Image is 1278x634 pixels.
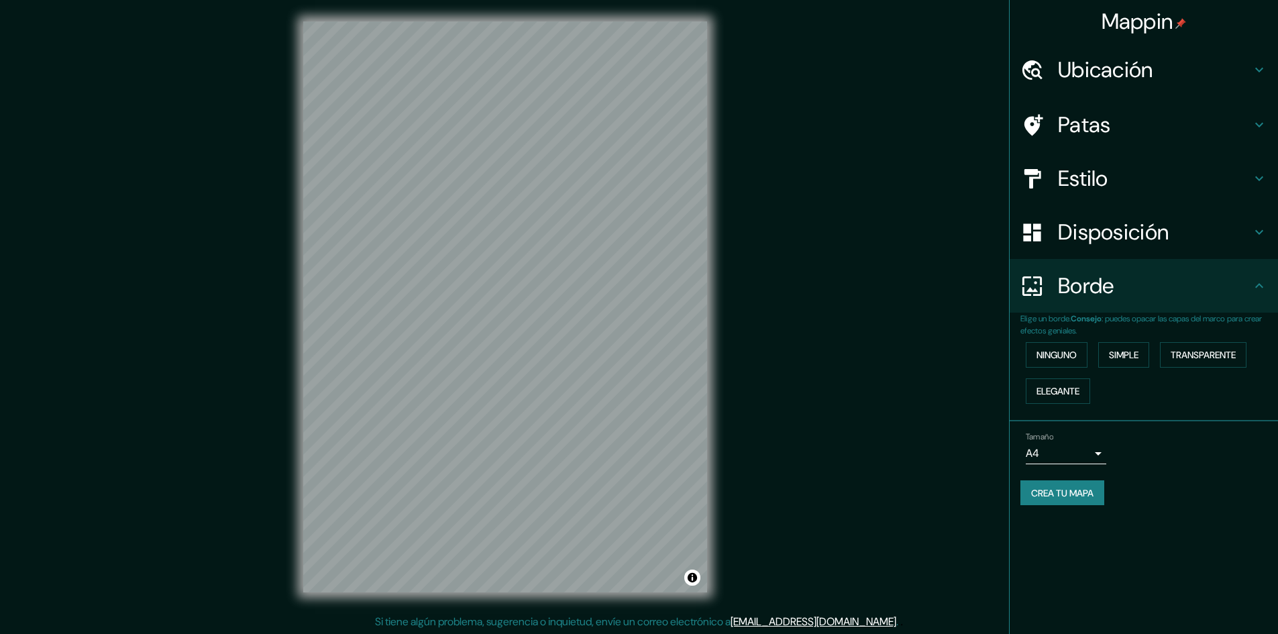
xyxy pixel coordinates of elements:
[1020,313,1262,336] font: : puedes opacar las capas del marco para crear efectos geniales.
[1098,342,1149,368] button: Simple
[731,615,896,629] a: [EMAIL_ADDRESS][DOMAIN_NAME]
[1159,582,1263,619] iframe: Lanzador de widgets de ayuda
[1058,164,1108,193] font: Estilo
[1026,342,1087,368] button: Ninguno
[303,21,707,592] canvas: Mapa
[1026,378,1090,404] button: Elegante
[1020,313,1071,324] font: Elige un borde.
[375,615,731,629] font: Si tiene algún problema, sugerencia o inquietud, envíe un correo electrónico a
[1026,431,1053,442] font: Tamaño
[896,615,898,629] font: .
[898,614,900,629] font: .
[1010,152,1278,205] div: Estilo
[1175,18,1186,29] img: pin-icon.png
[1020,480,1104,506] button: Crea tu mapa
[1026,443,1106,464] div: A4
[1058,218,1169,246] font: Disposición
[1058,272,1114,300] font: Borde
[684,570,700,586] button: Activar o desactivar atribución
[1036,385,1079,397] font: Elegante
[1058,111,1111,139] font: Patas
[900,614,903,629] font: .
[1010,205,1278,259] div: Disposición
[1071,313,1102,324] font: Consejo
[1036,349,1077,361] font: Ninguno
[1171,349,1236,361] font: Transparente
[1031,487,1094,499] font: Crea tu mapa
[1058,56,1153,84] font: Ubicación
[1026,446,1039,460] font: A4
[1010,259,1278,313] div: Borde
[1160,342,1246,368] button: Transparente
[1102,7,1173,36] font: Mappin
[1010,98,1278,152] div: Patas
[1109,349,1138,361] font: Simple
[1010,43,1278,97] div: Ubicación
